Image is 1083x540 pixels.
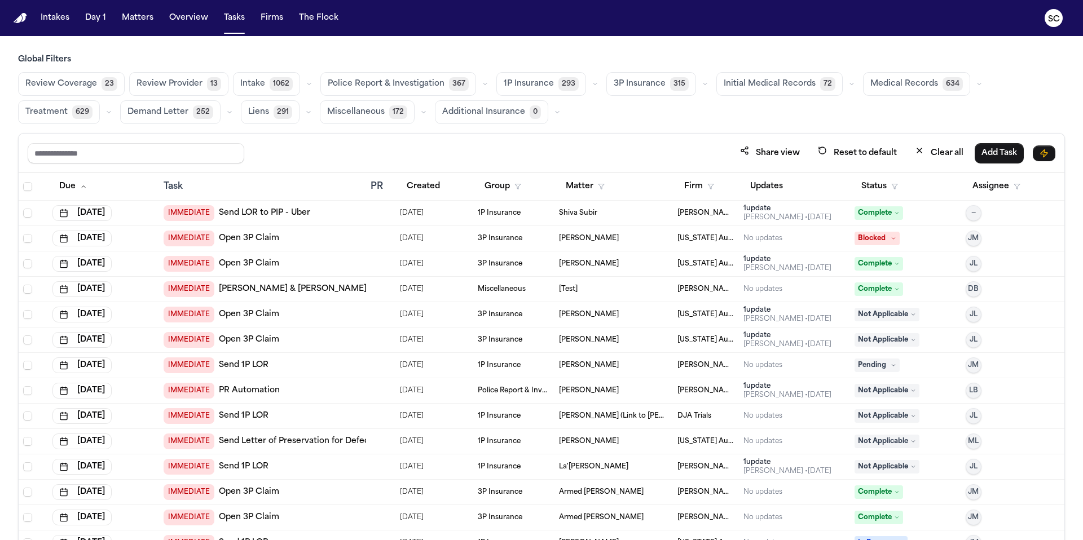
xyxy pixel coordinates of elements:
[966,332,981,348] button: JL
[743,315,831,324] div: Last updated by Julie Lopez at 8/20/2025, 11:22:43 AM
[855,485,903,499] span: Complete
[677,209,735,218] span: Mohamed K Ahmed
[127,107,188,118] span: Demand Letter
[966,256,981,272] button: JL
[442,107,525,118] span: Additional Insurance
[478,285,526,294] span: Miscellaneous
[478,176,528,197] button: Group
[970,310,978,319] span: JL
[23,462,32,471] span: Select row
[478,513,522,522] span: 3P Insurance
[120,100,221,124] button: Demand Letter252
[164,357,214,373] span: IMMEDIATE
[559,310,619,319] span: Marlon Westbrook
[52,484,112,500] button: [DATE]
[559,513,644,522] span: Armed Barkley
[966,357,981,373] button: JM
[36,8,74,28] button: Intakes
[52,205,112,221] button: [DATE]
[52,281,112,297] button: [DATE]
[677,259,735,268] span: Michigan Auto Law
[23,437,32,446] span: Select row
[966,231,981,246] button: JM
[559,234,619,243] span: Toni Norwood
[966,433,981,449] button: ML
[855,409,919,423] span: Not Applicable
[966,484,981,500] button: JM
[855,333,919,347] span: Not Applicable
[743,391,831,400] div: Last updated by Bennett Northcutt at 7/29/2025, 11:12:36 PM
[400,281,424,297] span: 7/11/2025, 10:29:17 AM
[743,213,831,222] div: Last updated by Michelle Landazabal at 6/20/2025, 12:09:16 PM
[256,8,288,28] button: Firms
[241,100,300,124] button: Liens291
[18,100,100,124] button: Treatment629
[52,176,94,197] button: Due
[400,510,424,525] span: 8/4/2025, 11:24:26 AM
[164,231,214,246] span: IMMEDIATE
[400,332,424,348] span: 8/6/2025, 1:22:08 PM
[137,78,202,90] span: Review Provider
[970,335,978,344] span: JL
[855,460,919,473] span: Not Applicable
[23,361,32,370] span: Select row
[943,77,963,91] span: 634
[968,361,979,370] span: JM
[743,411,782,421] div: No updates
[52,357,112,373] button: [DATE]
[164,307,214,322] span: IMMEDIATE
[966,307,981,322] button: JL
[559,386,619,395] span: Leana Snow
[400,231,424,246] span: 8/20/2025, 9:10:46 AM
[219,385,280,396] a: PR Automation
[966,205,981,221] button: —
[743,467,831,476] div: Last updated by Julie Lopez at 7/31/2025, 3:32:09 PM
[164,484,214,500] span: IMMEDIATE
[328,78,444,90] span: Police Report & Investigation
[968,437,979,446] span: ML
[81,8,111,28] a: Day 1
[294,8,343,28] button: The Flock
[855,384,919,397] span: Not Applicable
[164,408,214,424] span: IMMEDIATE
[240,78,265,90] span: Intake
[855,308,919,321] span: Not Applicable
[908,143,970,163] button: Clear all
[530,105,541,119] span: 0
[478,361,521,370] span: 1P Insurance
[400,433,424,449] span: 7/31/2025, 11:47:51 AM
[743,513,782,522] div: No updates
[478,437,521,446] span: 1P Insurance
[855,257,903,271] span: Complete
[117,8,158,28] button: Matters
[52,256,112,272] button: [DATE]
[968,513,979,522] span: JM
[966,281,981,297] button: DB
[23,513,32,522] span: Select row
[164,281,214,297] span: IMMEDIATE
[25,78,97,90] span: Review Coverage
[966,408,981,424] button: JL
[219,436,435,447] a: Send Letter of Preservation for Defective Traffic Light
[23,234,32,243] span: Select row
[670,77,689,91] span: 315
[677,386,735,395] span: Beck & Beck
[743,264,831,273] div: Last updated by Adam Franck at 6/22/2025, 10:28:31 AM
[975,143,1024,163] button: Add Task
[966,510,981,525] button: JM
[164,180,362,193] div: Task
[863,72,970,96] button: Medical Records634
[966,176,1027,197] button: Assignee
[743,306,831,315] div: 1 update
[559,259,619,268] span: Marcus Flowers
[164,510,214,525] span: IMMEDIATE
[614,78,666,90] span: 3P Insurance
[677,335,735,344] span: Michigan Auto Law
[677,310,735,319] span: Michigan Auto Law
[219,309,279,320] a: Open 3P Claim
[449,77,469,91] span: 367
